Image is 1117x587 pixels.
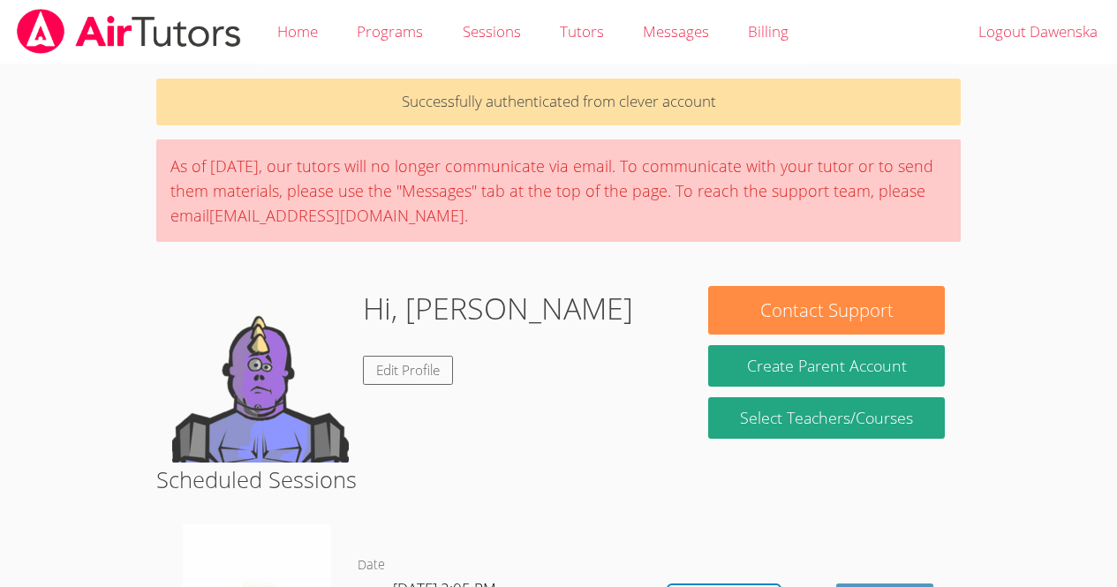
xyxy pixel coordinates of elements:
[358,554,385,576] dt: Date
[156,79,961,125] p: Successfully authenticated from clever account
[643,21,709,41] span: Messages
[708,345,944,387] button: Create Parent Account
[363,286,633,331] h1: Hi, [PERSON_NAME]
[363,356,453,385] a: Edit Profile
[172,286,349,463] img: default.png
[156,139,961,242] div: As of [DATE], our tutors will no longer communicate via email. To communicate with your tutor or ...
[15,9,243,54] img: airtutors_banner-c4298cdbf04f3fff15de1276eac7730deb9818008684d7c2e4769d2f7ddbe033.png
[708,397,944,439] a: Select Teachers/Courses
[708,286,944,335] button: Contact Support
[156,463,961,496] h2: Scheduled Sessions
